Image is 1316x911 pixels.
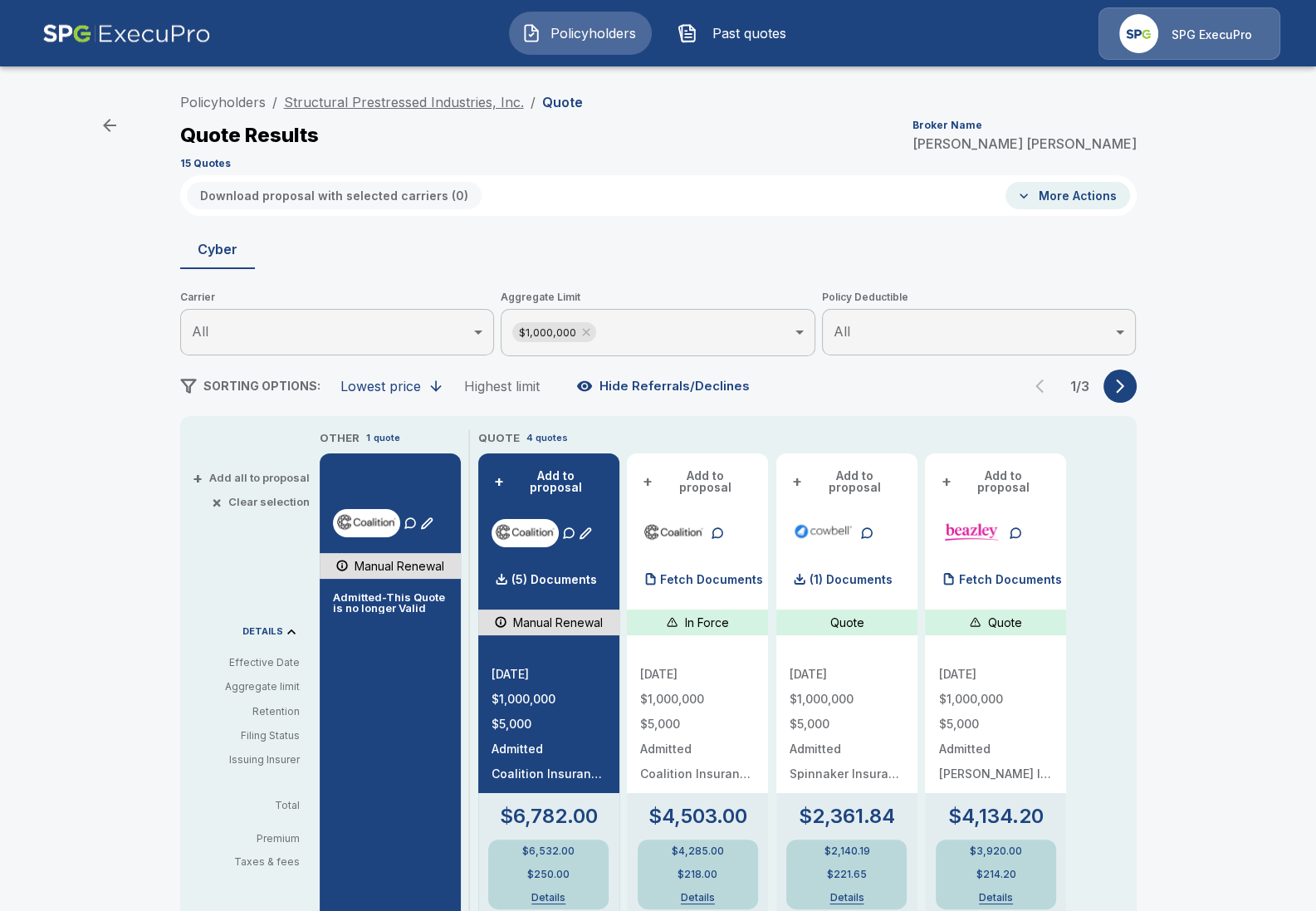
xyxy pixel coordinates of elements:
p: Admitted [492,743,606,755]
img: coalitioncyberadmitted [495,519,555,544]
span: Aggregate Limit [501,289,815,306]
p: [DATE] [938,669,1053,680]
p: $1,000,000 [790,693,904,705]
button: +Add to proposal [790,467,904,497]
span: Carrier [180,289,495,306]
p: $1,000,000 [492,693,606,705]
button: Cyber [180,229,255,269]
button: Details [810,893,883,903]
span: + [643,476,653,487]
nav: breadcrumb [180,92,583,112]
button: +Add all to proposal [196,473,310,483]
button: Details [959,893,1033,903]
p: Admitted [938,743,1053,755]
p: $6,782.00 [500,806,598,826]
p: $2,361.84 [799,806,895,826]
p: Coalition Insurance Solutions [640,768,755,780]
p: 15 Quotes [180,159,231,169]
p: [PERSON_NAME] [PERSON_NAME] [912,137,1137,150]
p: [DATE] [492,669,606,680]
p: $218.00 [678,869,717,879]
button: Details [661,893,735,903]
img: AA Logo [42,7,211,60]
span: + [941,476,951,487]
p: [DATE] [790,669,904,680]
button: Hide Referrals/Declines [573,370,756,402]
span: Policy Deductible [822,289,1137,306]
a: Structural Prestressed Industries, Inc. [284,94,524,110]
p: $250.00 [527,869,570,879]
div: Lowest price [340,378,421,394]
p: In Force [685,614,729,631]
p: (1) Documents [810,574,893,585]
p: 1 / 3 [1064,380,1097,393]
p: $5,000 [492,718,606,730]
img: cowbellp100 [793,519,854,544]
p: $4,134.20 [948,806,1044,826]
li: / [272,92,277,112]
p: Fetch Documents [660,574,763,585]
p: $5,000 [938,718,1053,730]
p: Broker Name [912,120,982,130]
img: Past quotes Icon [678,23,697,43]
p: $4,503.00 [648,806,747,826]
p: $5,000 [790,718,904,730]
p: Spinnaker Insurance Company NAIC #24376, AM Best "A-" (Excellent) Rated. [790,768,904,780]
span: $1,000,000 [512,323,583,342]
p: 1 [366,431,370,445]
p: Manual Renewal [355,557,444,575]
button: +Add to proposal [938,467,1053,497]
p: Filing Status [193,728,300,743]
img: Agency Icon [1119,14,1158,53]
span: + [494,476,504,487]
div: $1,000,000 [512,322,596,342]
p: Total [193,801,313,811]
button: Details [511,893,585,903]
p: [DATE] [640,669,755,680]
span: + [792,476,802,487]
p: Quote [829,614,863,631]
p: $4,285.00 [672,846,724,856]
p: $214.20 [976,869,1015,879]
p: $221.65 [827,869,867,879]
p: (5) Documents [511,574,597,585]
p: Premium [193,834,313,844]
p: Effective Date [193,655,300,670]
p: $3,920.00 [970,846,1022,856]
div: Highest limit [464,378,540,394]
span: All [834,323,850,340]
p: SPG ExecuPro [1172,27,1252,43]
p: 4 quotes [526,431,568,445]
li: / [531,92,536,112]
p: QUOTE [478,430,520,447]
p: Aggregate limit [193,679,300,694]
p: $6,532.00 [522,846,575,856]
p: $5,000 [640,718,755,730]
button: +Add to proposal [640,467,755,497]
p: Beazley Insurance Company, Inc. [938,768,1053,780]
p: Issuing Insurer [193,752,300,767]
button: ×Clear selection [215,497,310,507]
span: × [212,497,222,507]
span: Past quotes [704,23,795,43]
img: Policyholders Icon [521,23,541,43]
p: DETAILS [242,627,283,636]
button: Policyholders IconPolicyholders [509,12,652,55]
p: $1,000,000 [938,693,1053,705]
button: +Add to proposal [492,467,606,497]
p: Taxes & fees [193,857,313,867]
p: Quote [542,96,583,109]
p: Quote Results [180,125,319,145]
img: beazleycyber [942,519,1002,544]
p: Admitted - This Quote is no longer Valid [333,592,448,614]
img: coalitioncyberadmitted [643,519,704,544]
a: Agency IconSPG ExecuPro [1098,7,1280,60]
p: Manual Renewal [513,614,603,631]
p: $1,000,000 [640,693,755,705]
img: coalitioncyberadmitted [336,509,397,534]
p: Retention [193,704,300,719]
a: Policyholders [180,94,266,110]
button: Past quotes IconPast quotes [665,12,808,55]
p: quote [374,431,400,445]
